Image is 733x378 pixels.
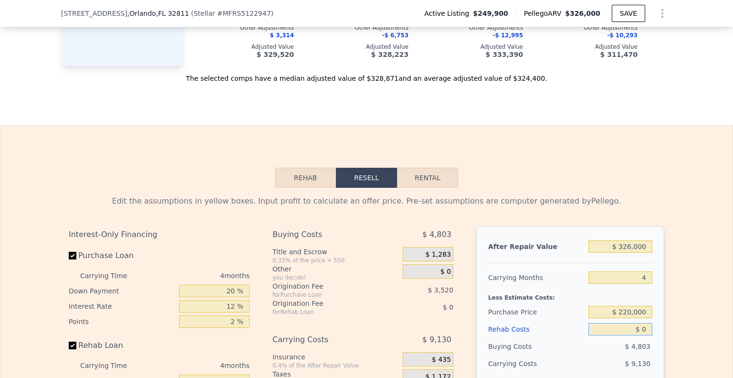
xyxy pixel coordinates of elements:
div: Adjusted Value [538,43,638,51]
div: Edit the assumptions in yellow boxes. Input profit to calculate an offer price. Pre-set assumptio... [69,195,664,207]
input: Purchase Loan [69,252,76,259]
button: Rehab [275,168,336,188]
span: $ 311,470 [600,51,638,58]
button: Show Options [653,4,672,23]
span: $ 329,520 [257,51,294,58]
span: $ 9,130 [625,360,650,367]
div: Buying Costs [272,226,379,243]
span: $ 9,130 [422,331,451,348]
span: # MFRS5122947 [217,10,271,17]
div: 4 months [146,268,250,283]
div: Buying Costs [488,338,585,355]
div: ( ) [191,9,273,18]
button: SAVE [612,5,645,22]
div: Insurance [272,352,399,362]
div: Other [272,264,399,274]
span: $ 3,314 [270,32,294,39]
span: -$ 12,995 [492,32,523,39]
span: , Orlando [127,9,189,18]
input: Rehab Loan [69,342,76,349]
div: Adjusted Value [309,43,408,51]
div: Origination Fee [272,281,379,291]
div: you decide! [272,274,399,281]
div: Other Adjustments [195,24,294,32]
span: $ 1,283 [425,250,450,259]
div: Points [69,314,175,329]
span: $326,000 [565,10,600,17]
div: Other Adjustments [424,24,523,32]
div: Down Payment [69,283,175,299]
button: Resell [336,168,397,188]
div: After Repair Value [488,238,585,255]
div: Less Estimate Costs: [488,286,652,303]
span: , FL 32811 [156,10,189,17]
div: 0.4% of the After Repair Value [272,362,399,369]
div: Adjusted Value [195,43,294,51]
span: $ 435 [432,356,451,364]
span: $ 4,803 [625,343,650,350]
span: Active Listing [424,9,473,18]
div: Other Adjustments [538,24,638,32]
div: for Rehab Loan [272,308,379,316]
div: Carrying Costs [488,355,548,372]
div: 4 months [146,358,250,373]
span: -$ 6,753 [382,32,408,39]
span: $ 328,223 [371,51,408,58]
div: Origination Fee [272,299,379,308]
button: Rental [397,168,458,188]
div: Carrying Costs [272,331,379,348]
label: Rehab Loan [69,337,175,354]
div: Interest-Only Financing [69,226,250,243]
span: Pellego ARV [524,9,565,18]
div: Interest Rate [69,299,175,314]
span: $ 0 [443,303,453,311]
div: Carrying Time [80,268,142,283]
span: -$ 10,293 [607,32,638,39]
div: Purchase Price [488,303,585,321]
div: Carrying Months [488,269,585,286]
span: $249,900 [473,9,508,18]
div: Rehab Costs [488,321,585,338]
div: 0.33% of the price + 550 [272,257,399,264]
span: $ 3,520 [428,286,453,294]
div: Title and Escrow [272,247,399,257]
div: Carrying Time [80,358,142,373]
div: Adjusted Value [424,43,523,51]
label: Purchase Loan [69,247,175,264]
div: Other Adjustments [309,24,408,32]
span: [STREET_ADDRESS] [61,9,127,18]
div: The selected comps have a median adjusted value of $328,871 and an average adjusted value of $324... [61,66,672,83]
span: $ 0 [440,268,451,276]
span: $ 333,390 [486,51,523,58]
span: Stellar [194,10,215,17]
span: $ 4,803 [422,226,451,243]
div: for Purchase Loan [272,291,379,299]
